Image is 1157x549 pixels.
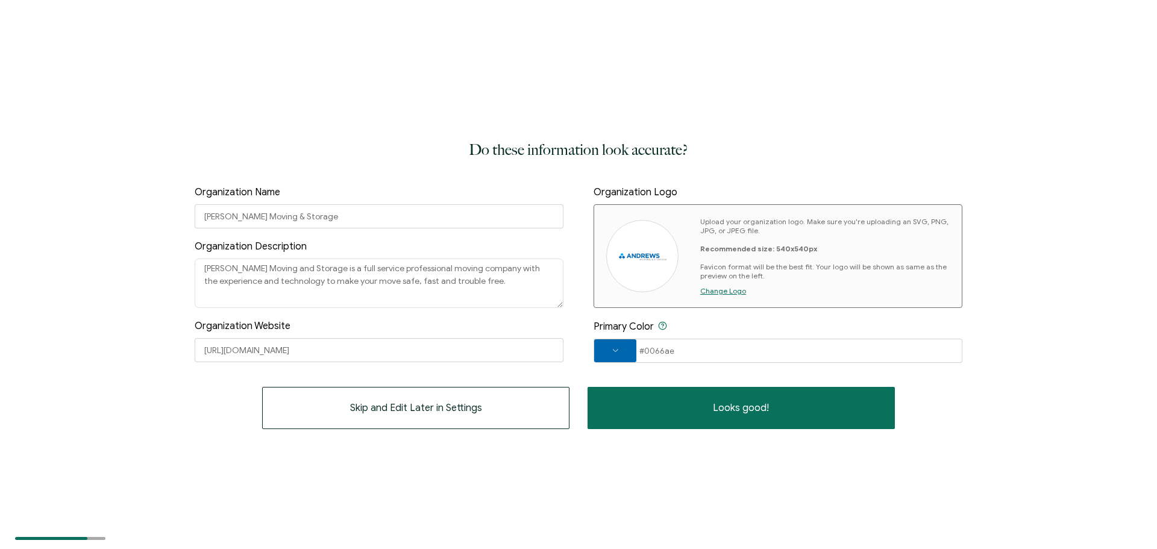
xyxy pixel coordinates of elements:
[262,387,569,429] button: Skip and Edit Later in Settings
[195,186,280,198] span: Organization Name
[713,403,769,413] span: Looks good!
[588,387,895,429] button: Looks good!
[594,339,962,363] input: HEX Code
[195,204,563,228] input: Organization name
[1097,491,1157,549] iframe: Chat Widget
[350,403,482,413] span: Skip and Edit Later in Settings
[700,244,817,253] b: Recommended size: 540x540px
[700,286,746,295] span: Change Logo
[700,217,950,280] p: Upload your organization logo. Make sure you're uploading an SVG, PNG, JPG, or JPEG file. Favicon...
[594,186,677,198] span: Organization Logo
[469,138,688,162] h1: Do these information look accurate?
[195,338,563,362] input: Website
[594,321,654,333] span: Primary Color
[195,320,290,332] span: Organization Website
[195,240,307,253] span: Organization Description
